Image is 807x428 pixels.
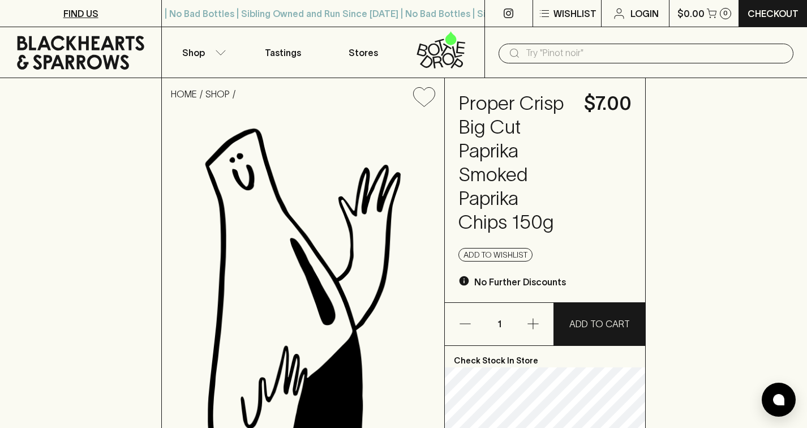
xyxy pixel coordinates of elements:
img: bubble-icon [773,394,784,405]
p: Wishlist [553,7,596,20]
button: Add to wishlist [458,248,533,262]
p: FIND US [63,7,98,20]
h4: $7.00 [584,92,632,115]
p: Stores [349,46,378,59]
a: Tastings [243,27,323,78]
a: HOME [171,89,197,99]
p: Login [630,7,659,20]
p: ADD TO CART [569,317,630,331]
a: SHOP [205,89,230,99]
h4: Proper Crisp Big Cut Paprika Smoked Paprika Chips 150g [458,92,570,234]
input: Try "Pinot noir" [526,44,784,62]
p: $0.00 [677,7,705,20]
p: Tastings [265,46,301,59]
a: Stores [323,27,403,78]
p: Checkout [748,7,799,20]
button: Add to wishlist [409,83,440,112]
p: Check Stock In Store [445,346,645,367]
button: ADD TO CART [554,303,645,345]
button: Shop [162,27,242,78]
p: 1 [486,303,513,345]
p: Shop [182,46,205,59]
p: No Further Discounts [474,275,566,289]
p: 0 [723,10,728,16]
